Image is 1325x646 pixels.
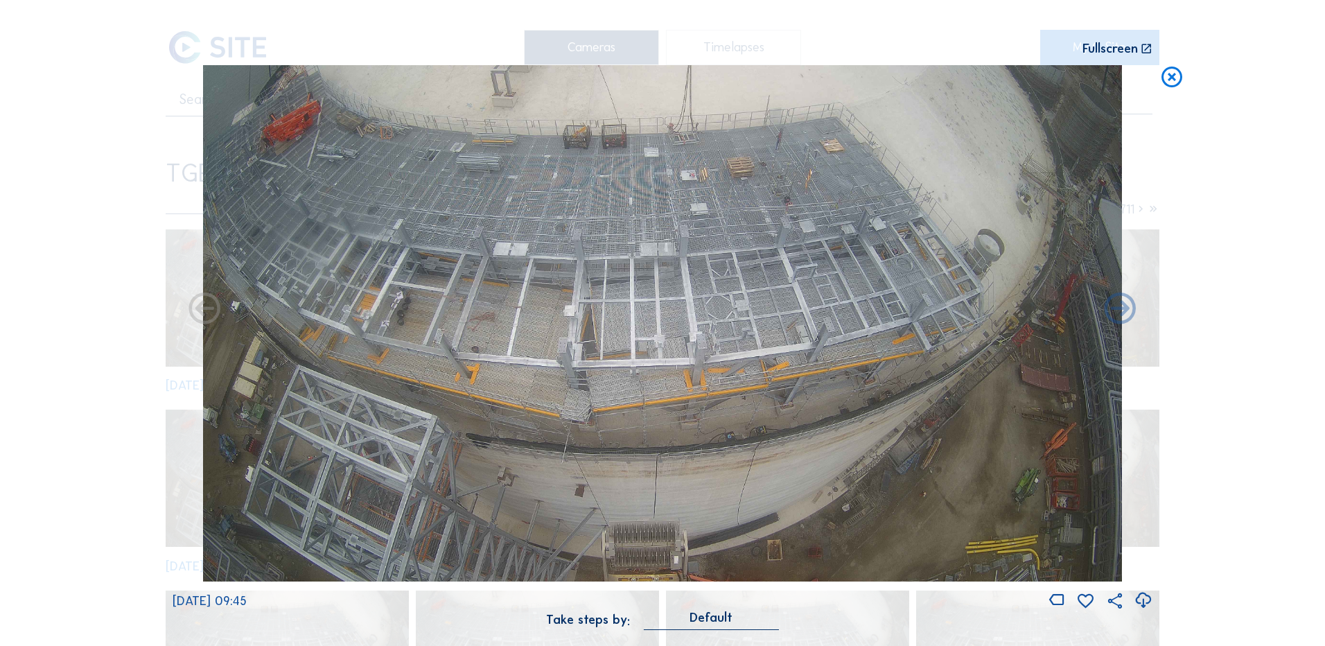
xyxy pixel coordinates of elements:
div: Take steps by: [546,613,630,626]
div: Fullscreen [1082,42,1138,55]
div: Default [690,611,732,624]
i: Forward [186,291,224,329]
i: Back [1101,291,1139,329]
div: Default [644,611,779,630]
img: Image [203,65,1122,582]
span: [DATE] 09:45 [173,593,247,609]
